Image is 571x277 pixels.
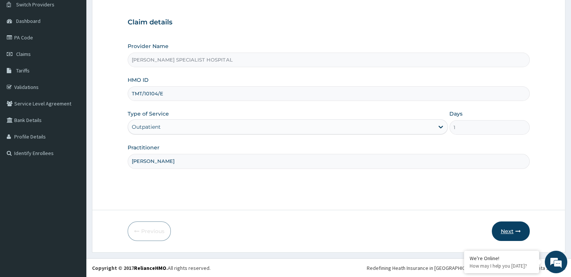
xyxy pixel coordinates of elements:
[14,38,30,56] img: d_794563401_company_1708531726252_794563401
[16,67,30,74] span: Tariffs
[92,265,168,271] strong: Copyright © 2017 .
[39,42,126,52] div: Chat with us now
[128,144,160,151] label: Practitioner
[128,86,529,101] input: Enter HMO ID
[132,123,161,131] div: Outpatient
[128,221,171,241] button: Previous
[128,42,169,50] label: Provider Name
[16,1,54,8] span: Switch Providers
[123,4,141,22] div: Minimize live chat window
[16,18,41,24] span: Dashboard
[128,110,169,117] label: Type of Service
[470,255,533,262] div: We're Online!
[367,264,565,272] div: Redefining Heath Insurance in [GEOGRAPHIC_DATA] using Telemedicine and Data Science!
[134,265,166,271] a: RelianceHMO
[4,191,143,218] textarea: Type your message and hit 'Enter'
[128,154,529,169] input: Enter Name
[128,76,149,84] label: HMO ID
[470,263,533,269] p: How may I help you today?
[16,51,31,57] span: Claims
[128,18,529,27] h3: Claim details
[449,110,463,117] label: Days
[44,88,104,164] span: We're online!
[492,221,530,241] button: Next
